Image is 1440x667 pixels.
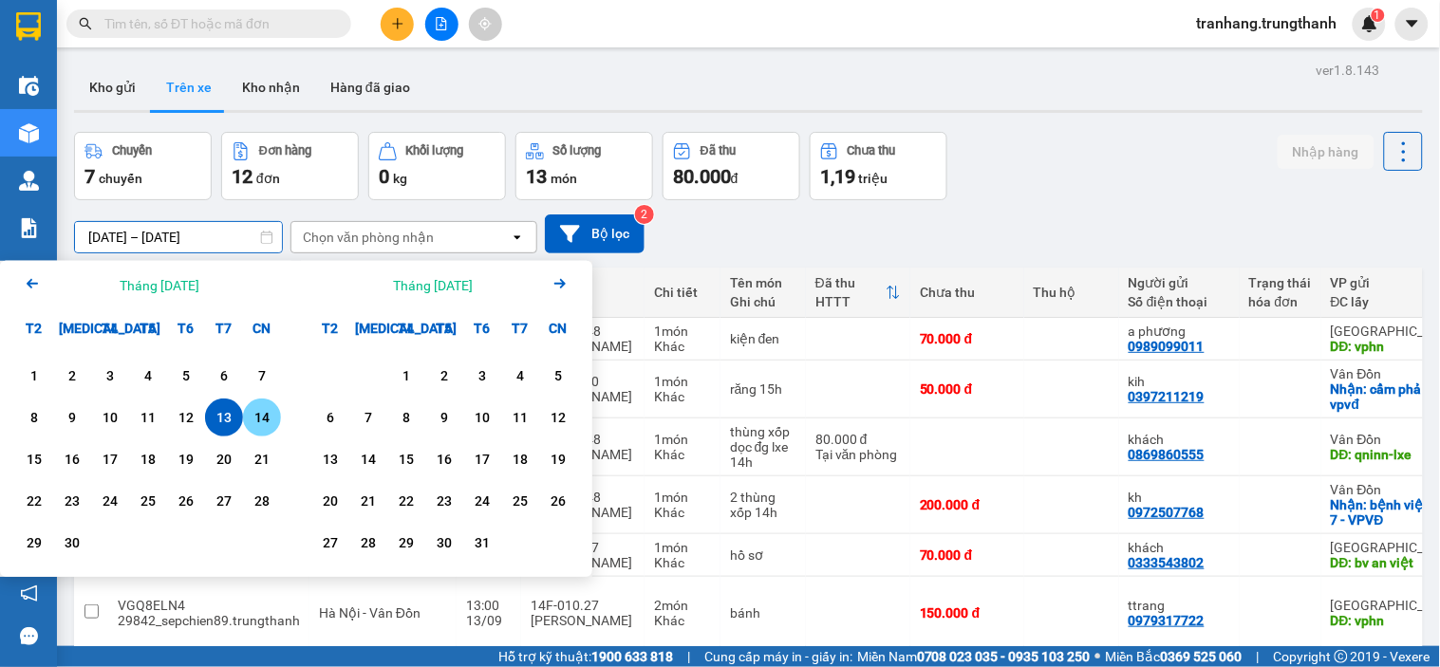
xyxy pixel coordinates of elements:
div: [MEDICAL_DATA] [349,309,387,347]
div: hồ sơ [730,547,796,563]
img: warehouse-icon [19,171,39,191]
img: icon-new-feature [1361,15,1378,32]
div: Choose Chủ Nhật, tháng 10 26 2025. It's available. [539,482,577,520]
div: Choose Thứ Hai, tháng 10 20 2025. It's available. [311,482,349,520]
div: 0972507768 [1129,505,1205,520]
div: kih [1129,374,1230,389]
span: message [20,627,38,645]
div: T7 [205,309,243,347]
span: chuyến [99,171,142,186]
div: 15 [393,448,420,471]
div: Choose Thứ Sáu, tháng 10 17 2025. It's available. [463,440,501,478]
div: Choose Thứ Ba, tháng 09 30 2025. It's available. [53,524,91,562]
div: Choose Thứ Tư, tháng 09 10 2025. It's available. [91,398,129,436]
div: Choose Thứ Năm, tháng 09 11 2025. It's available. [129,398,167,436]
div: 14F-010.27 [531,598,635,613]
div: 1 món [654,374,711,389]
div: Số điện thoại [1129,294,1230,309]
div: Choose Thứ Năm, tháng 10 23 2025. It's available. [425,482,463,520]
strong: 0708 023 035 - 0935 103 250 [917,649,1091,664]
div: Choose Thứ Hai, tháng 09 22 2025. It's available. [15,482,53,520]
div: Choose Thứ Sáu, tháng 09 5 2025. It's available. [167,357,205,395]
div: 14 [249,406,275,429]
div: Choose Thứ Tư, tháng 09 3 2025. It's available. [91,357,129,395]
div: ver 1.8.143 [1317,60,1380,81]
span: Hỗ trợ kỹ thuật: [498,646,673,667]
div: Choose Thứ Tư, tháng 09 17 2025. It's available. [91,440,129,478]
div: 8 [393,406,420,429]
div: Choose Thứ Bảy, tháng 10 11 2025. It's available. [501,398,539,436]
span: notification [20,584,38,602]
div: 0397211219 [1129,389,1205,404]
span: 0 [379,165,389,188]
input: Tìm tên, số ĐT hoặc mã đơn [104,13,328,34]
div: 30 [59,531,85,554]
div: Trạng thái [1249,275,1312,290]
button: aim [469,8,502,41]
span: 1 [1375,9,1381,22]
div: Choose Thứ Bảy, tháng 09 27 2025. It's available. [205,482,243,520]
div: 13 [211,406,237,429]
div: 0979317722 [1129,613,1205,628]
div: 2 thùng xốp 14h [730,490,796,520]
div: 10 [469,406,496,429]
div: a phương [1129,324,1230,339]
sup: 2 [635,205,654,224]
div: Tại văn phòng [815,447,901,462]
div: 1 món [654,490,711,505]
div: Choose Thứ Ba, tháng 09 9 2025. It's available. [53,398,91,436]
span: ⚪️ [1095,653,1101,660]
div: Choose Thứ Tư, tháng 10 1 2025. It's available. [387,357,425,395]
div: 16 [59,448,85,471]
div: 0869860555 [1129,447,1205,462]
button: Đã thu80.000đ [663,132,800,200]
div: Choose Thứ Sáu, tháng 09 26 2025. It's available. [167,482,205,520]
div: 1 [393,364,420,387]
div: T2 [311,309,349,347]
div: 1 món [654,324,711,339]
button: Trên xe [151,65,227,110]
span: Cung cấp máy in - giấy in: [704,646,852,667]
div: Choose Thứ Sáu, tháng 10 10 2025. It's available. [463,398,501,436]
div: Tháng [DATE] [120,276,199,295]
div: 12 [173,406,199,429]
div: 26 [545,490,571,512]
div: Choose Thứ Ba, tháng 10 7 2025. It's available. [349,398,387,436]
div: Choose Thứ Sáu, tháng 10 24 2025. It's available. [463,482,501,520]
svg: Arrow Left [21,272,44,295]
div: Choose Chủ Nhật, tháng 10 12 2025. It's available. [539,398,577,436]
button: Đơn hàng12đơn [221,132,359,200]
div: [PERSON_NAME] [531,613,635,628]
span: search [79,17,92,30]
div: 21 [249,448,275,471]
div: 28 [249,490,275,512]
div: thùng xốp dọc đg lxe 14h [730,424,796,470]
span: 13 [526,165,547,188]
div: 17 [469,448,496,471]
span: đơn [256,171,280,186]
div: 5 [173,364,199,387]
div: 80.000 đ [815,432,901,447]
span: 80.000 [673,165,731,188]
div: Choose Chủ Nhật, tháng 10 5 2025. It's available. [539,357,577,395]
div: 14 [355,448,382,471]
div: Khối lượng [406,144,464,157]
div: 30 [431,531,458,554]
div: khách [1129,432,1230,447]
div: Choose Thứ Bảy, tháng 10 18 2025. It's available. [501,440,539,478]
div: 1 [21,364,47,387]
div: Khác [654,447,711,462]
svg: open [510,230,525,245]
div: T4 [91,309,129,347]
span: triệu [858,171,888,186]
div: Người gửi [1129,275,1230,290]
strong: 1900 633 818 [591,649,673,664]
div: 4 [135,364,161,387]
div: 1 món [654,540,711,555]
div: Choose Thứ Năm, tháng 10 30 2025. It's available. [425,524,463,562]
div: Choose Thứ Tư, tháng 10 29 2025. It's available. [387,524,425,562]
div: Choose Thứ Năm, tháng 09 25 2025. It's available. [129,482,167,520]
div: hóa đơn [1249,294,1312,309]
span: tranhang.trungthanh [1182,11,1353,35]
div: Selected end date. Thứ Bảy, tháng 09 13 2025. It's available. [205,398,243,436]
